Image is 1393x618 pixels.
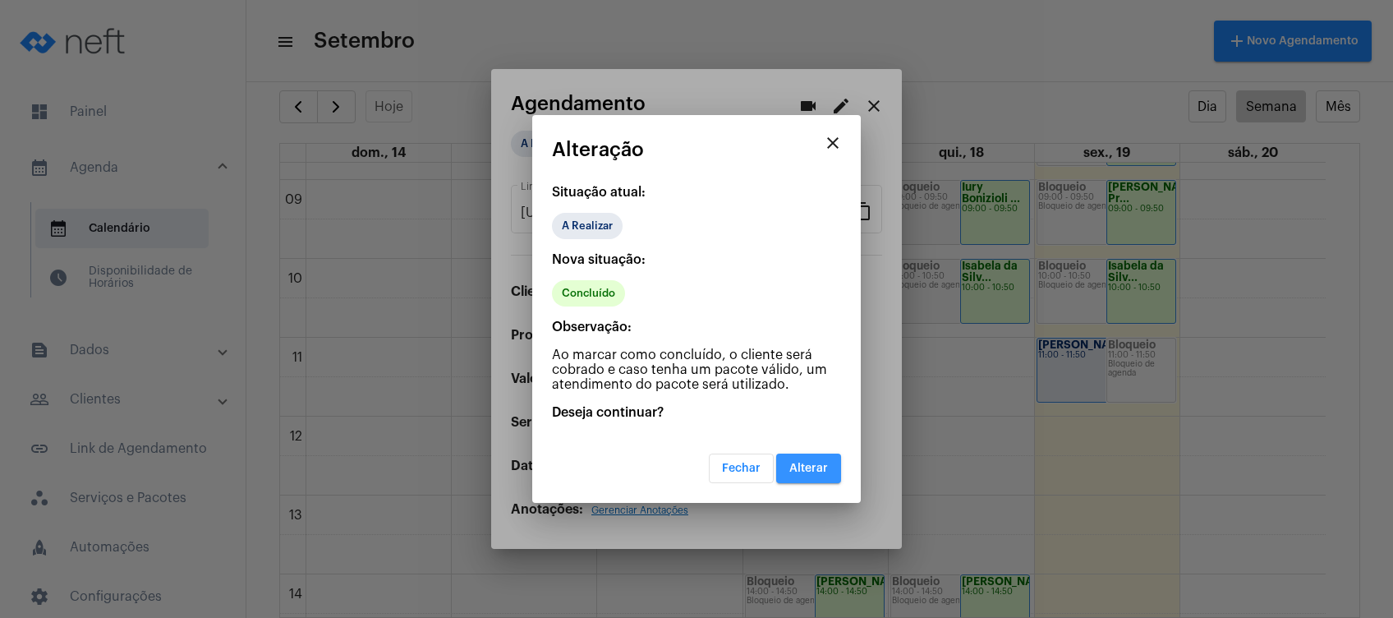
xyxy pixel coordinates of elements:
span: Alteração [552,139,644,160]
p: Situação atual: [552,185,841,200]
p: Deseja continuar? [552,405,841,420]
mat-chip: Concluído [552,280,625,307]
p: Ao marcar como concluído, o cliente será cobrado e caso tenha um pacote válido, um atendimento do... [552,348,841,392]
span: Fechar [722,463,761,474]
mat-icon: close [823,133,843,153]
p: Observação: [552,320,841,334]
span: Alterar [789,463,828,474]
p: Nova situação: [552,252,841,267]
mat-chip: A Realizar [552,213,623,239]
button: Fechar [709,454,774,483]
button: Alterar [776,454,841,483]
